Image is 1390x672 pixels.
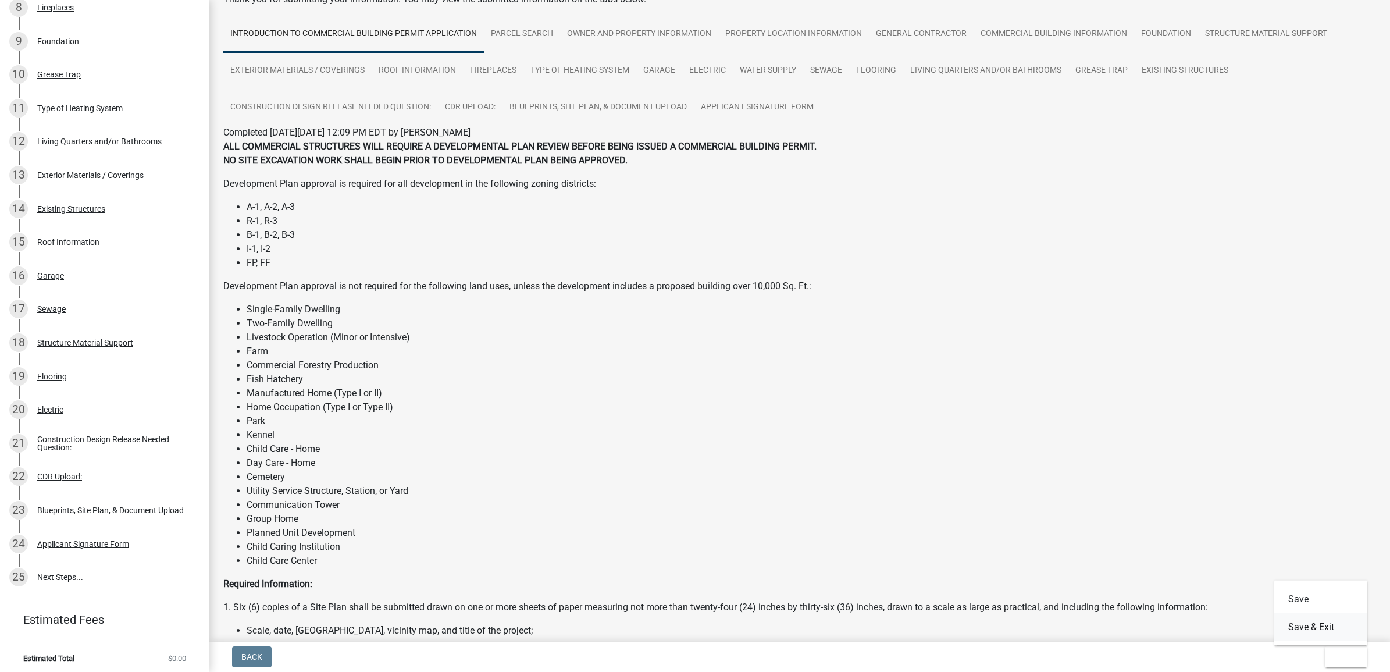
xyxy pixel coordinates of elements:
[247,470,1376,484] li: Cemetery
[37,171,144,179] div: Exterior Materials / Coverings
[223,177,1376,191] p: Development Plan approval is required for all development in the following zoning districts:
[9,608,191,631] a: Estimated Fees
[223,127,471,138] span: Completed [DATE][DATE] 12:09 PM EDT by [PERSON_NAME]
[636,52,682,90] a: Garage
[168,655,186,662] span: $0.00
[974,16,1134,53] a: Commercial Building Information
[733,52,803,90] a: Water Supply
[247,554,1376,568] li: Child Care Center
[37,238,99,246] div: Roof Information
[223,16,484,53] a: Introduction to Commercial Building Permit Application
[247,386,1376,400] li: Manufactured Home (Type I or II)
[9,32,28,51] div: 9
[849,52,903,90] a: Flooring
[1334,652,1351,662] span: Exit
[1274,613,1367,641] button: Save & Exit
[247,303,1376,317] li: Single-Family Dwelling
[9,568,28,586] div: 25
[37,406,63,414] div: Electric
[247,526,1376,540] li: Planned Unit Development
[682,52,733,90] a: Electric
[1274,581,1367,646] div: Exit
[37,70,81,79] div: Grease Trap
[37,37,79,45] div: Foundation
[247,317,1376,330] li: Two-Family Dwelling
[9,99,28,118] div: 11
[247,428,1376,442] li: Kennel
[247,512,1376,526] li: Group Home
[23,655,74,662] span: Estimated Total
[1135,52,1235,90] a: Existing Structures
[247,344,1376,358] li: Farm
[247,228,1376,242] li: B-1, B-2, B-3
[247,256,1376,270] li: FP, FF
[718,16,869,53] a: Property Location Information
[37,472,82,481] div: CDR Upload:
[247,484,1376,498] li: Utility Service Structure, Station, or Yard
[1325,646,1367,667] button: Exit
[232,646,272,667] button: Back
[223,578,312,589] strong: Required Information:
[1274,585,1367,613] button: Save
[9,400,28,419] div: 20
[484,16,560,53] a: Parcel search
[247,442,1376,456] li: Child Care - Home
[37,272,64,280] div: Garage
[247,214,1376,228] li: R-1, R-3
[9,132,28,151] div: 12
[9,535,28,553] div: 24
[247,498,1376,512] li: Communication Tower
[223,141,817,152] strong: ALL COMMERCIAL STRUCTURES WILL REQUIRE A DEVELOPMENTAL PLAN REVIEW BEFORE BEING ISSUED A COMMERCI...
[9,200,28,218] div: 14
[9,434,28,453] div: 21
[223,600,1376,614] p: 1. Six (6) copies of a Site Plan shall be submitted drawn on one or more sheets of paper measurin...
[9,501,28,520] div: 23
[560,16,718,53] a: Owner and Property Information
[803,52,849,90] a: Sewage
[523,52,636,90] a: Type of Heating System
[37,305,66,313] div: Sewage
[463,52,523,90] a: Fireplaces
[247,400,1376,414] li: Home Occupation (Type I or Type II)
[223,52,372,90] a: Exterior Materials / Coverings
[9,166,28,184] div: 13
[37,104,123,112] div: Type of Heating System
[869,16,974,53] a: General Contractor
[1068,52,1135,90] a: Grease Trap
[9,300,28,318] div: 17
[247,414,1376,428] li: Park
[247,358,1376,372] li: Commercial Forestry Production
[438,89,502,126] a: CDR Upload:
[37,506,184,514] div: Blueprints, Site Plan, & Document Upload
[247,456,1376,470] li: Day Care - Home
[37,137,162,145] div: Living Quarters and/or Bathrooms
[223,89,438,126] a: Construction Design Release Needed Question:
[223,279,1376,293] p: Development Plan approval is not required for the following land uses, unless the development inc...
[37,540,129,548] div: Applicant Signature Form
[9,367,28,386] div: 19
[241,652,262,662] span: Back
[694,89,821,126] a: Applicant Signature Form
[37,435,191,451] div: Construction Design Release Needed Question:
[37,205,105,213] div: Existing Structures
[37,372,67,381] div: Flooring
[247,242,1376,256] li: I-1, I-2
[903,52,1068,90] a: Living Quarters and/or Bathrooms
[247,330,1376,344] li: Livestock Operation (Minor or Intensive)
[247,200,1376,214] li: A-1, A-2, A-3
[247,372,1376,386] li: Fish Hatchery
[9,65,28,84] div: 10
[37,339,133,347] div: Structure Material Support
[247,624,1376,638] li: Scale, date, [GEOGRAPHIC_DATA], vicinity map, and title of the project;
[1198,16,1334,53] a: Structure Material Support
[1134,16,1198,53] a: Foundation
[9,266,28,285] div: 16
[9,467,28,486] div: 22
[247,540,1376,554] li: Child Caring Institution
[9,333,28,352] div: 18
[372,52,463,90] a: Roof Information
[9,233,28,251] div: 15
[223,155,628,166] strong: NO SITE EXCAVATION WORK SHALL BEGIN PRIOR TO DEVELOPMENTAL PLAN BEING APPROVED.
[502,89,694,126] a: Blueprints, Site Plan, & Document Upload
[37,3,74,12] div: Fireplaces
